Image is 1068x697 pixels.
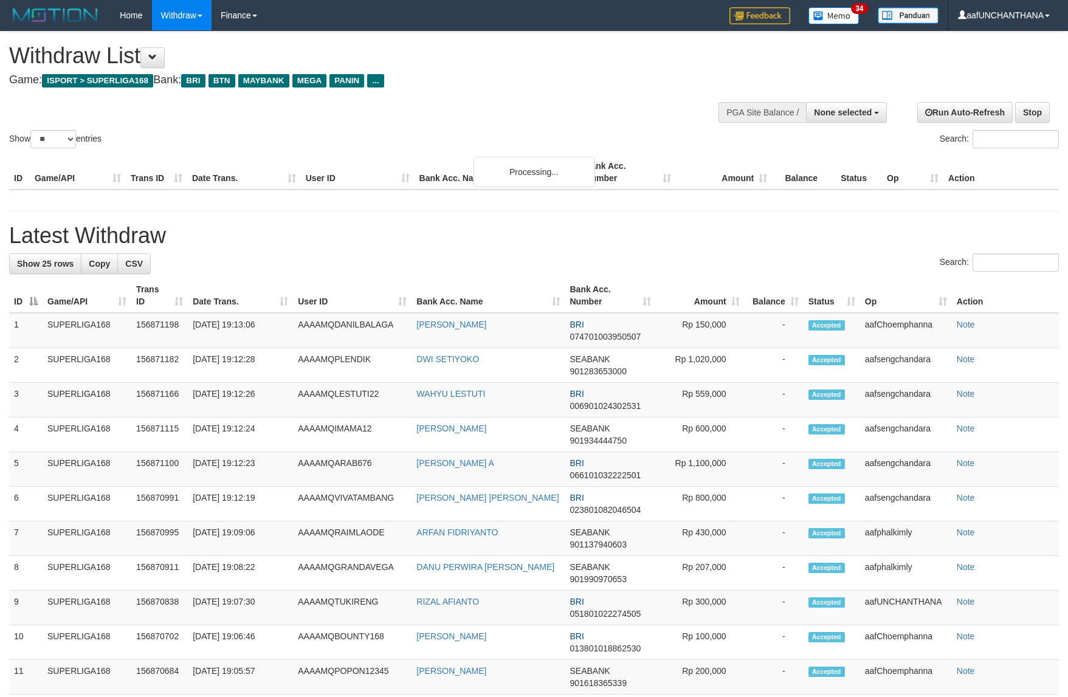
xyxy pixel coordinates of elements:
span: BRI [570,458,584,468]
img: Button%20Memo.svg [808,7,860,24]
a: Note [957,354,975,364]
th: Trans ID: activate to sort column ascending [131,278,188,313]
td: 6 [9,487,43,521]
td: AAAAMQDANILBALAGA [293,313,412,348]
a: RIZAL AFIANTO [416,597,479,606]
span: SEABANK [570,666,610,676]
td: SUPERLIGA168 [43,313,131,348]
th: Game/API [30,155,126,190]
th: Op: activate to sort column ascending [860,278,952,313]
span: ISPORT > SUPERLIGA168 [42,74,153,88]
span: Copy 901934444750 to clipboard [570,436,627,445]
span: Show 25 rows [17,259,74,269]
img: MOTION_logo.png [9,6,102,24]
span: Accepted [808,597,845,608]
span: 34 [851,3,867,14]
h1: Latest Withdraw [9,224,1059,248]
td: AAAAMQRAIMLAODE [293,521,412,556]
td: 156871115 [131,417,188,452]
td: aafphalkimly [860,556,952,591]
a: Note [957,493,975,503]
a: Show 25 rows [9,253,81,274]
a: [PERSON_NAME] [416,631,486,641]
button: None selected [806,102,887,123]
td: 156870684 [131,660,188,695]
h1: Withdraw List [9,44,700,68]
a: [PERSON_NAME] A [416,458,494,468]
td: 156871166 [131,383,188,417]
td: 156870995 [131,521,188,556]
td: - [745,591,804,625]
td: aafsengchandara [860,417,952,452]
label: Search: [940,253,1059,272]
th: Status: activate to sort column ascending [804,278,860,313]
span: Accepted [808,528,845,538]
a: CSV [117,253,151,274]
span: BRI [181,74,205,88]
td: AAAAMQTUKIRENG [293,591,412,625]
span: MAYBANK [238,74,289,88]
td: [DATE] 19:12:19 [188,487,293,521]
td: SUPERLIGA168 [43,348,131,383]
span: Copy [89,259,110,269]
th: Game/API: activate to sort column ascending [43,278,131,313]
td: AAAAMQBOUNTY168 [293,625,412,660]
td: aafChoemphanna [860,660,952,695]
span: None selected [814,108,872,117]
label: Show entries [9,130,102,148]
span: Accepted [808,320,845,331]
a: Note [957,389,975,399]
a: Note [957,666,975,676]
td: aafsengchandara [860,452,952,487]
td: [DATE] 19:12:26 [188,383,293,417]
td: 10 [9,625,43,660]
a: [PERSON_NAME] [416,424,486,433]
td: 156870911 [131,556,188,591]
span: Accepted [808,632,845,642]
td: [DATE] 19:06:46 [188,625,293,660]
span: Copy 901137940603 to clipboard [570,540,627,549]
td: 156870838 [131,591,188,625]
img: Feedback.jpg [729,7,790,24]
span: Accepted [808,493,845,504]
td: 156871100 [131,452,188,487]
span: Accepted [808,424,845,434]
th: Bank Acc. Number [580,155,676,190]
a: Note [957,320,975,329]
td: Rp 800,000 [656,487,745,521]
td: aafsengchandara [860,487,952,521]
a: ARFAN FIDRIYANTO [416,527,498,537]
td: AAAAMQIMAMA12 [293,417,412,452]
td: AAAAMQGRANDAVEGA [293,556,412,591]
td: 4 [9,417,43,452]
td: AAAAMQPOPON12345 [293,660,412,695]
td: 3 [9,383,43,417]
td: Rp 1,100,000 [656,452,745,487]
span: Accepted [808,355,845,365]
td: 2 [9,348,43,383]
span: SEABANK [570,424,610,433]
td: [DATE] 19:12:28 [188,348,293,383]
span: Copy 901618365339 to clipboard [570,678,627,688]
a: [PERSON_NAME] [416,320,486,329]
td: Rp 100,000 [656,625,745,660]
h4: Game: Bank: [9,74,700,86]
a: Note [957,458,975,468]
td: - [745,521,804,556]
td: - [745,660,804,695]
span: ... [367,74,384,88]
div: Processing... [474,157,595,187]
td: 156870702 [131,625,188,660]
td: 7 [9,521,43,556]
td: - [745,452,804,487]
a: Note [957,597,975,606]
a: DWI SETIYOKO [416,354,479,364]
th: Op [882,155,943,190]
span: Copy 013801018862530 to clipboard [570,644,641,653]
td: SUPERLIGA168 [43,625,131,660]
th: Action [943,155,1059,190]
td: [DATE] 19:09:06 [188,521,293,556]
th: Trans ID [126,155,187,190]
td: Rp 207,000 [656,556,745,591]
span: Accepted [808,390,845,400]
